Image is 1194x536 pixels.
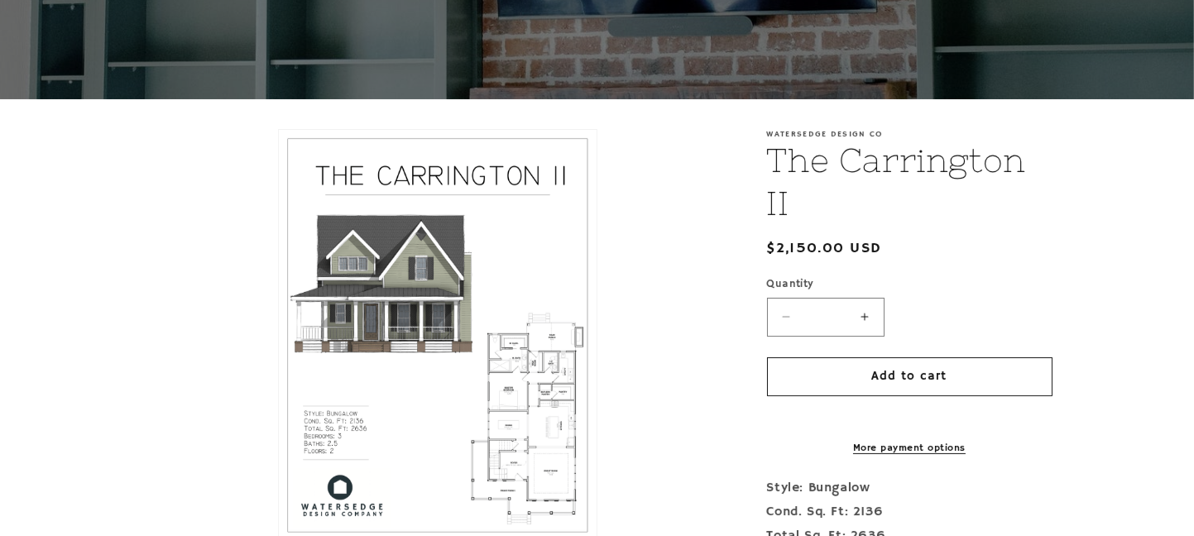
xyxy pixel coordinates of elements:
[767,441,1053,456] a: More payment options
[767,237,882,260] span: $2,150.00 USD
[767,139,1053,225] h1: The Carrington II
[767,129,1053,139] p: Watersedge Design Co
[767,357,1053,396] button: Add to cart
[767,276,1053,293] label: Quantity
